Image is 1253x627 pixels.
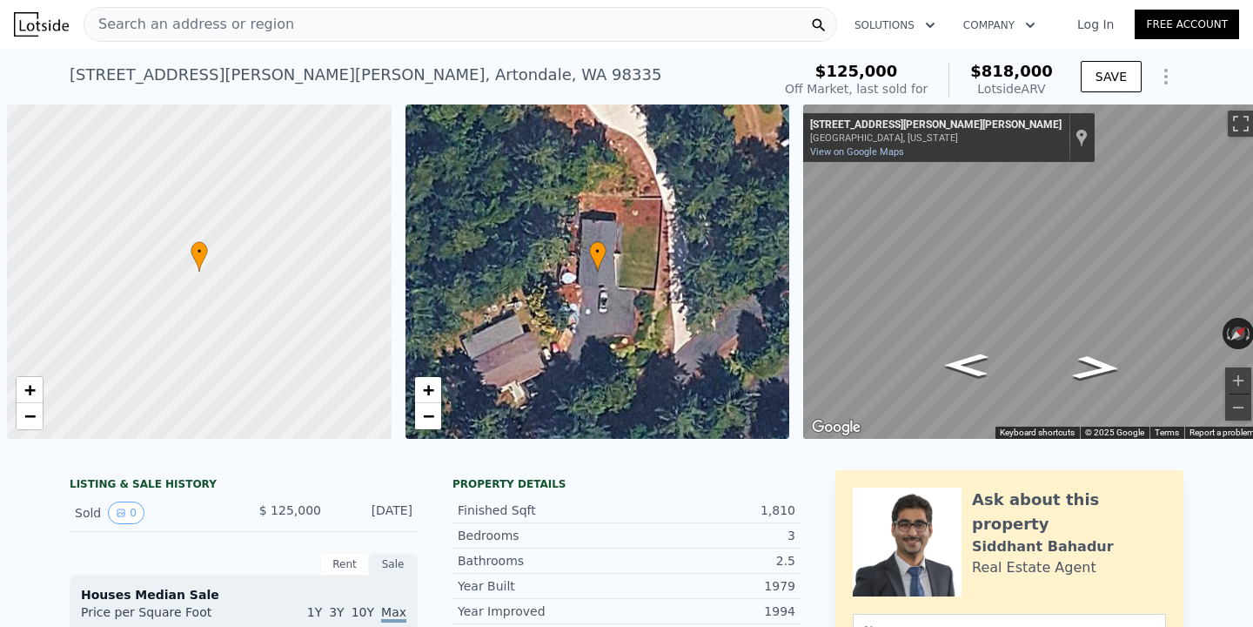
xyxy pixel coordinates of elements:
button: Zoom out [1225,394,1251,421]
button: Keyboard shortcuts [1000,427,1075,439]
div: 1979 [626,577,795,595]
span: $ 125,000 [259,503,321,517]
button: Rotate counterclockwise [1223,318,1232,349]
a: Open this area in Google Maps (opens a new window) [807,416,865,439]
div: Rent [320,553,369,576]
div: • [589,241,606,272]
div: [STREET_ADDRESS][PERSON_NAME][PERSON_NAME] , Artondale , WA 98335 [70,63,661,87]
img: Lotside [14,12,69,37]
div: Ask about this property [972,488,1166,536]
span: $818,000 [970,62,1053,80]
div: Sale [369,553,418,576]
a: Zoom in [415,377,441,403]
span: 3Y [329,605,344,619]
button: Company [949,10,1049,41]
span: $125,000 [815,62,898,80]
path: Go Northeast, Murphy Dr NW [1052,350,1142,386]
a: Log In [1056,16,1135,33]
span: + [24,379,36,401]
a: Zoom out [415,403,441,429]
path: Go Southwest, Murphy Dr NW [926,348,1007,382]
div: LISTING & SALE HISTORY [70,477,418,495]
div: Real Estate Agent [972,557,1096,578]
button: View historical data [108,502,144,524]
div: 2.5 [626,552,795,570]
div: 3 [626,527,795,544]
div: Year Improved [458,603,626,620]
div: Off Market, last sold for [785,80,928,98]
a: View on Google Maps [810,146,904,158]
button: Show Options [1149,59,1183,94]
span: Max [381,605,406,623]
span: © 2025 Google [1085,428,1144,437]
img: Google [807,416,865,439]
div: Houses Median Sale [81,586,406,603]
span: Search an address or region [84,14,294,35]
span: 10Y [352,605,374,619]
div: Year Built [458,577,626,595]
button: Solutions [841,10,949,41]
div: Siddhant Bahadur [972,536,1114,557]
div: 1994 [626,603,795,620]
span: − [24,405,36,427]
a: Zoom out [17,403,43,429]
div: Finished Sqft [458,502,626,519]
a: Show location on map [1075,128,1088,147]
div: • [191,241,208,272]
span: + [422,379,433,401]
div: Bedrooms [458,527,626,544]
span: 1Y [307,605,322,619]
a: Free Account [1135,10,1239,39]
button: Zoom in [1225,367,1251,394]
a: Zoom in [17,377,43,403]
button: SAVE [1081,61,1142,92]
div: Sold [75,502,230,524]
span: • [589,244,606,260]
a: Terms (opens in new tab) [1155,428,1179,437]
div: [DATE] [335,502,412,524]
div: Bathrooms [458,552,626,570]
div: [STREET_ADDRESS][PERSON_NAME][PERSON_NAME] [810,118,1062,132]
span: • [191,244,208,260]
div: Property details [452,477,801,491]
div: [GEOGRAPHIC_DATA], [US_STATE] [810,132,1062,144]
span: − [422,405,433,427]
div: Lotside ARV [970,80,1053,98]
div: 1,810 [626,502,795,519]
